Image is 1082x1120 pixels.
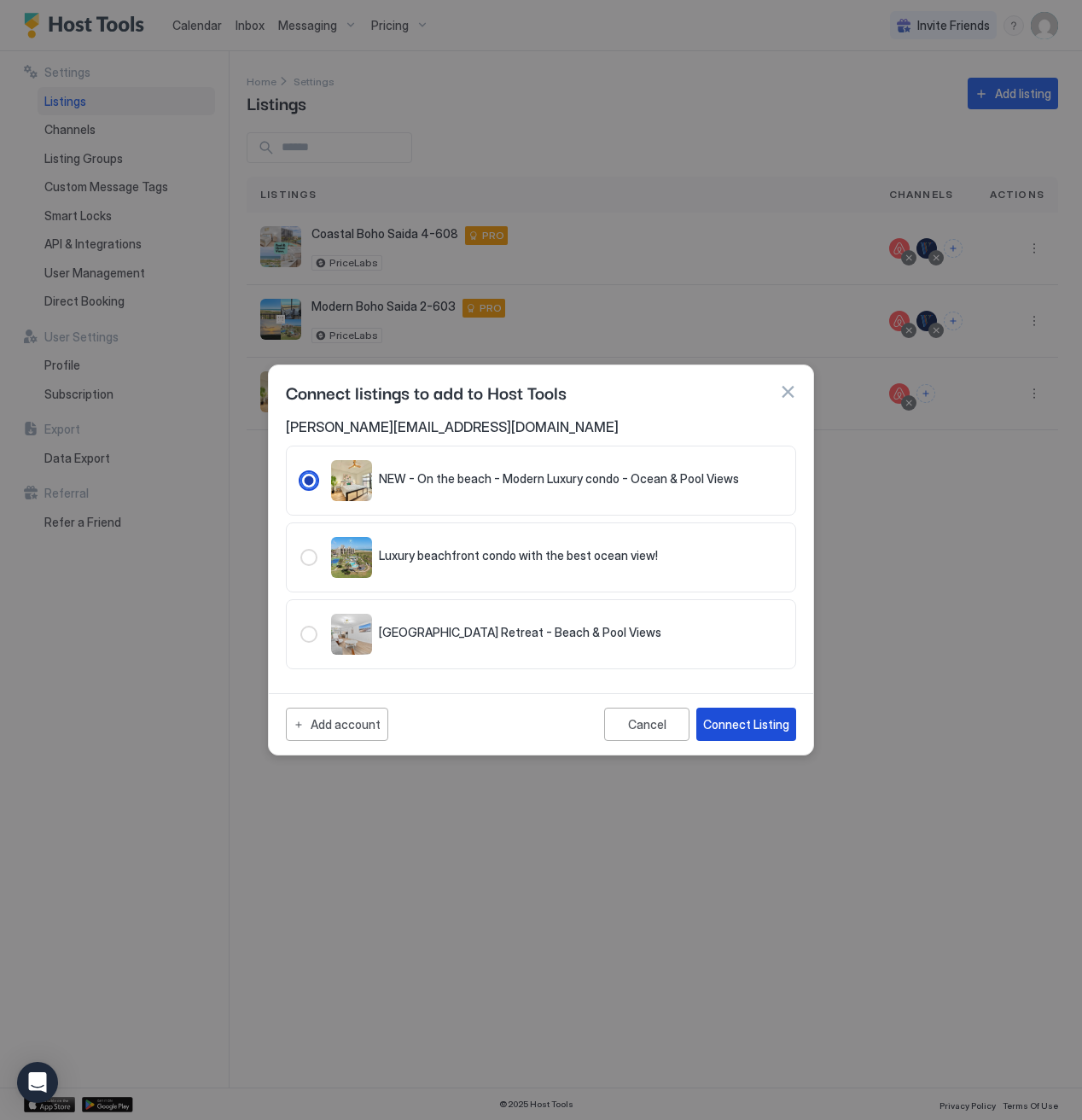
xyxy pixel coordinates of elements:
span: [GEOGRAPHIC_DATA] Retreat - Beach & Pool Views [379,625,661,640]
span: Luxury beachfront condo with the best ocean view! [379,548,658,563]
div: Connect Listing [703,715,789,733]
div: RadioGroup [300,460,782,501]
button: Add account [286,708,388,741]
div: listing image [331,460,372,501]
span: Connect listings to add to Host Tools [286,379,567,405]
div: listing image [331,537,372,578]
div: Add account [311,715,381,733]
div: 321.3657915.4232060 [300,537,782,578]
span: [PERSON_NAME][EMAIL_ADDRESS][DOMAIN_NAME] [286,418,796,435]
button: Cancel [604,708,689,741]
div: listing image [331,614,372,655]
button: Connect Listing [696,708,796,741]
div: RadioGroup [300,614,782,655]
div: 321.4110845.4685015 [300,614,782,655]
div: Open Intercom Messenger [17,1062,58,1103]
div: RadioGroup [300,537,782,578]
div: Cancel [628,717,666,732]
span: NEW - On the beach - Modern Luxury condo - Ocean & Pool Views [379,471,739,487]
div: 321.4760324.5334491 [300,460,782,501]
